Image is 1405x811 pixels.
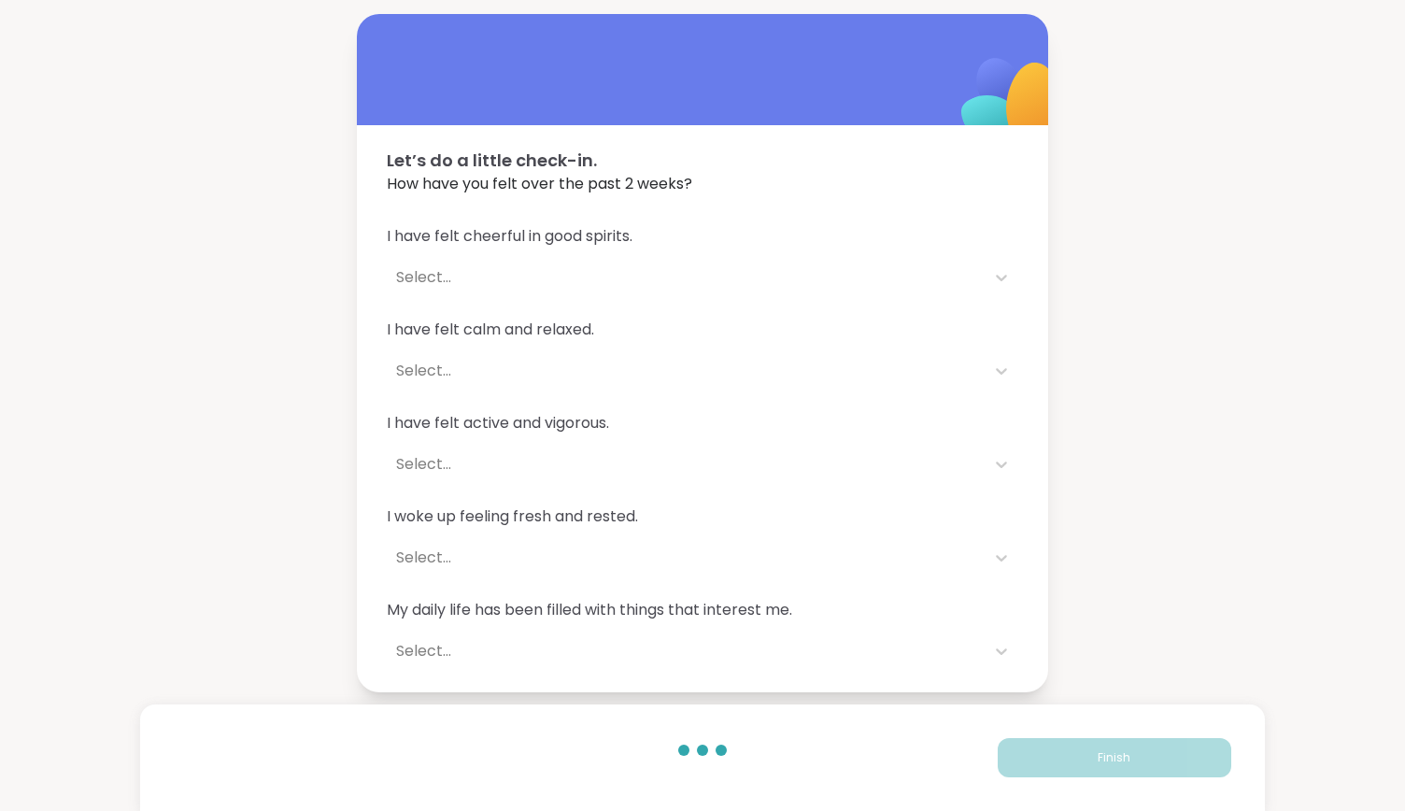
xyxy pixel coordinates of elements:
div: Select... [396,547,975,569]
div: Select... [396,360,975,382]
span: Finish [1098,749,1130,766]
span: How have you felt over the past 2 weeks? [387,173,1018,195]
div: Select... [396,640,975,662]
span: My daily life has been filled with things that interest me. [387,599,1018,621]
span: I have felt calm and relaxed. [387,319,1018,341]
span: I have felt active and vigorous. [387,412,1018,434]
div: Select... [396,453,975,476]
span: I woke up feeling fresh and rested. [387,505,1018,528]
span: I have felt cheerful in good spirits. [387,225,1018,248]
button: Finish [998,738,1231,777]
span: Let’s do a little check-in. [387,148,1018,173]
div: Select... [396,266,975,289]
img: ShareWell Logomark [917,9,1103,195]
